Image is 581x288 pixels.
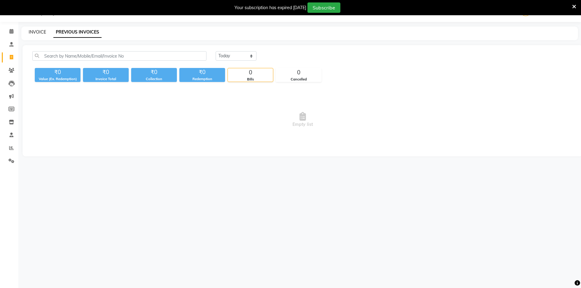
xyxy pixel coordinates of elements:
[179,68,225,76] div: ₹0
[32,51,206,61] input: Search by Name/Mobile/Email/Invoice No
[32,89,573,150] span: Empty list
[307,2,340,13] button: Subscribe
[35,76,81,82] div: Value (Ex. Redemption)
[83,76,129,82] div: Invoice Total
[235,5,306,11] div: Your subscription has expired [DATE]
[276,77,321,82] div: Cancelled
[228,68,273,77] div: 0
[83,68,129,76] div: ₹0
[228,77,273,82] div: Bills
[29,29,46,35] a: INVOICE
[179,76,225,82] div: Redemption
[131,68,177,76] div: ₹0
[35,68,81,76] div: ₹0
[276,68,321,77] div: 0
[131,76,177,82] div: Collection
[53,27,102,38] a: PREVIOUS INVOICES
